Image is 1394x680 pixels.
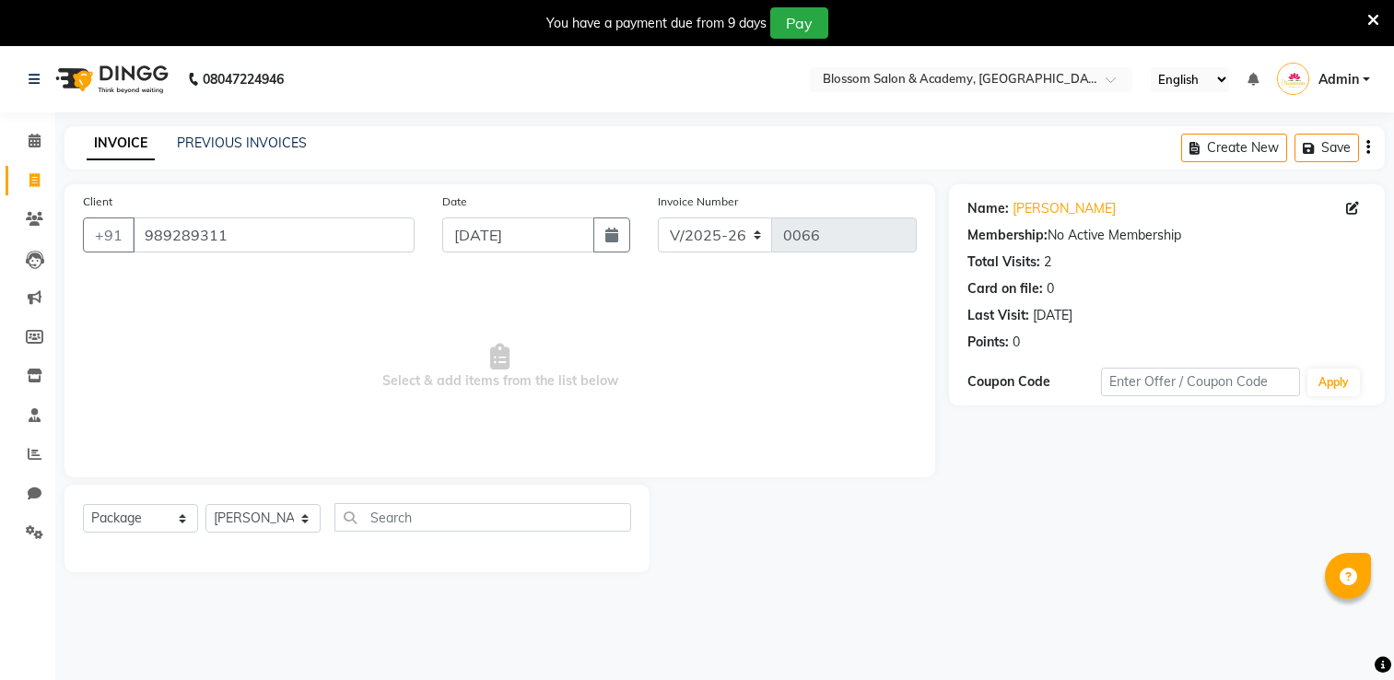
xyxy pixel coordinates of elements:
[967,226,1048,245] div: Membership:
[967,226,1366,245] div: No Active Membership
[1277,63,1309,95] img: Admin
[203,53,284,105] b: 08047224946
[1033,306,1072,325] div: [DATE]
[47,53,173,105] img: logo
[1013,199,1116,218] a: [PERSON_NAME]
[1307,369,1360,396] button: Apply
[546,14,767,33] div: You have a payment due from 9 days
[967,333,1009,352] div: Points:
[1318,70,1359,89] span: Admin
[83,217,135,252] button: +91
[177,135,307,151] a: PREVIOUS INVOICES
[1013,333,1020,352] div: 0
[442,193,467,210] label: Date
[1181,134,1287,162] button: Create New
[658,193,738,210] label: Invoice Number
[133,217,415,252] input: Search by Name/Mobile/Email/Code
[770,7,828,39] button: Pay
[967,372,1100,392] div: Coupon Code
[83,275,917,459] span: Select & add items from the list below
[1317,606,1376,662] iframe: chat widget
[967,199,1009,218] div: Name:
[967,252,1040,272] div: Total Visits:
[83,193,112,210] label: Client
[1047,279,1054,299] div: 0
[967,306,1029,325] div: Last Visit:
[1294,134,1359,162] button: Save
[1044,252,1051,272] div: 2
[87,127,155,160] a: INVOICE
[1101,368,1300,396] input: Enter Offer / Coupon Code
[967,279,1043,299] div: Card on file:
[334,503,631,532] input: Search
